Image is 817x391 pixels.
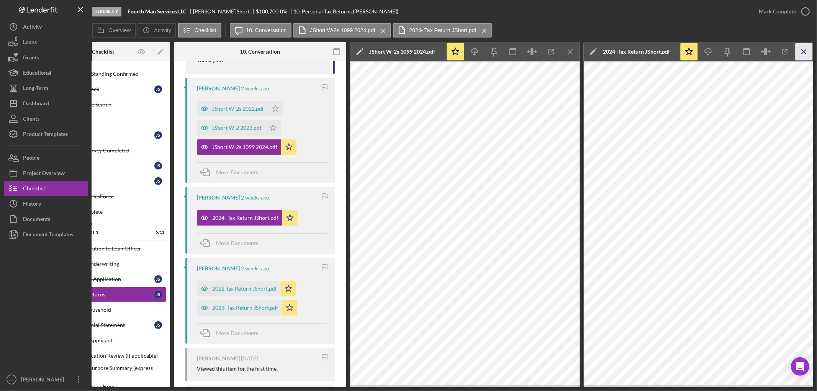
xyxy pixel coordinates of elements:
[197,324,266,343] button: Move Documents
[56,71,166,77] div: Active & Good Standing Confirmed
[23,80,48,98] div: Long-Term
[56,322,154,328] div: Personal Financial Statement
[56,291,154,298] div: Personal Tax Returns
[40,189,166,204] a: Enter TA into SalesForce
[23,111,39,128] div: Clients
[791,357,809,376] div: Open Intercom Messenger
[40,128,166,143] a: DNR SearchJS
[4,50,88,65] button: Grants
[40,272,166,287] a: Introduction to ApplicationJS
[56,163,154,169] div: CIP Form
[4,19,88,34] button: Activity
[4,80,88,96] button: Long-Term
[154,275,162,283] div: J S
[197,355,240,362] div: [PERSON_NAME]
[197,195,240,201] div: [PERSON_NAME]
[230,23,292,38] button: 10. Conversation
[23,196,41,213] div: History
[4,65,88,80] button: Educational
[23,19,42,36] div: Activity
[40,158,166,173] a: CIP FormJS
[4,211,88,227] button: Documents
[154,321,162,329] div: J S
[56,337,166,344] div: BLO Contacts Applicant
[56,353,166,359] div: Express Qualification Review (if applicable)
[241,355,258,362] time: 2025-09-12 23:04
[246,27,287,33] label: 10. Conversation
[212,125,262,131] div: JShort W-2 2023.pdf
[56,178,154,184] div: Pull Credit
[197,300,297,316] button: 2023 -Tax Return JShort.pdf
[193,8,256,15] div: [PERSON_NAME] Short
[40,241,166,256] a: Transfer Application to Loan Officer
[212,215,278,221] div: 2024- Tax Return JShort.pdf
[151,230,164,235] div: 5 / 11
[4,181,88,196] button: Checklist
[40,287,166,302] a: Personal Tax ReturnsJS
[154,85,162,93] div: J S
[241,195,269,201] time: 2025-09-17 05:29
[56,132,154,138] div: DNR Search
[212,144,277,150] div: JShort W-2s 1099 2024.pdf
[4,372,88,387] button: AL[PERSON_NAME]
[294,8,399,15] div: 10. Personal Tax Returns ([PERSON_NAME])
[108,27,131,33] label: Overview
[51,230,145,235] div: Application Part 1
[56,245,166,252] div: Transfer Application to Loan Officer
[280,8,287,15] div: 0 %
[23,50,39,67] div: Grants
[23,96,49,113] div: Dashboard
[56,101,166,108] div: Google Map Site Search
[4,165,88,181] button: Project Overview
[40,256,166,272] a: LLA Prep for Underwriting
[4,34,88,50] button: Loans
[56,147,166,154] div: DownHome Survey Completed
[256,8,279,15] span: $100,700
[40,204,166,219] a: Eligibility Complete
[4,150,88,165] button: People
[92,49,114,55] div: Checklist
[23,165,65,183] div: Project Overview
[56,383,166,389] div: Enter TA into DownHome
[409,27,476,33] label: 2024- Tax Return JShort.pdf
[216,240,258,246] span: Move Documents
[40,302,166,317] a: Log Head of Household
[40,66,166,82] a: Active & Good Standing Confirmed
[393,23,492,38] button: 2024- Tax Return JShort.pdf
[40,333,166,348] a: BLO Contacts Applicant
[4,96,88,111] a: Dashboard
[56,209,166,215] div: Eligibility Complete
[4,227,88,242] a: Document Templates
[197,163,266,182] button: Move Documents
[40,317,166,333] a: Personal Financial StatementJS
[92,23,136,38] button: Overview
[4,111,88,126] button: Clients
[56,261,166,267] div: LLA Prep for Underwriting
[154,162,162,170] div: J S
[56,276,154,282] div: Introduction to Application
[212,106,264,112] div: JShort W-2s 2022.pdf
[128,8,187,15] b: Fourth Man Services LLC
[197,101,283,116] button: JShort W-2s 2022.pdf
[293,23,391,38] button: JShort W-2s 1099 2024.pdf
[40,112,166,128] a: OFAC Check
[197,265,240,272] div: [PERSON_NAME]
[23,150,39,167] div: People
[40,363,166,379] a: Loan Request Purpose Summary (express requests)
[23,181,45,198] div: Checklist
[154,291,162,298] div: J S
[40,143,166,158] a: DownHome Survey Completed
[603,49,670,55] div: 2024- Tax Return JShort.pdf
[23,65,51,82] div: Educational
[4,126,88,142] button: Product Templates
[310,27,375,33] label: JShort W-2s 1099 2024.pdf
